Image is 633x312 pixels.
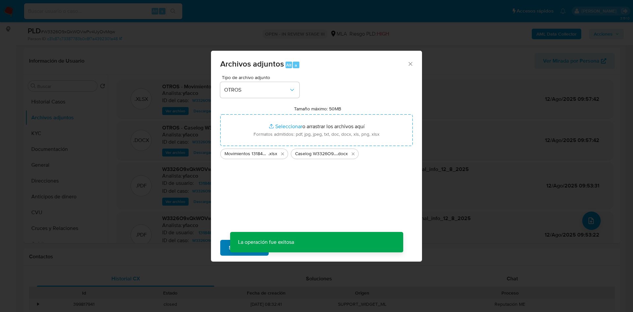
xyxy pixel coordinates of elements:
[224,87,289,93] span: OTROS
[220,240,269,256] button: Subir archivo
[229,241,260,255] span: Subir archivo
[349,150,357,158] button: Eliminar Caselog W3326O9xQkWOVwPv4UyOvMqw_2025_06_19_06_41_18.docx
[294,106,341,112] label: Tamaño máximo: 50MB
[279,150,286,158] button: Eliminar Movimientos 131846678.xlsx
[225,151,268,157] span: Movimientos 131846678
[220,58,284,70] span: Archivos adjuntos
[220,82,299,98] button: OTROS
[222,75,301,80] span: Tipo de archivo adjunto
[220,146,413,159] ul: Archivos seleccionados
[268,151,277,157] span: .xlsx
[337,151,348,157] span: .docx
[295,62,297,68] span: a
[407,61,413,67] button: Cerrar
[295,151,337,157] span: Caselog W3326O9xQkWOVwPv4UyOvMqw_2025_06_19_06_41_18
[230,232,302,252] p: La operación fue exitosa
[280,241,301,255] span: Cancelar
[286,62,291,68] span: Alt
